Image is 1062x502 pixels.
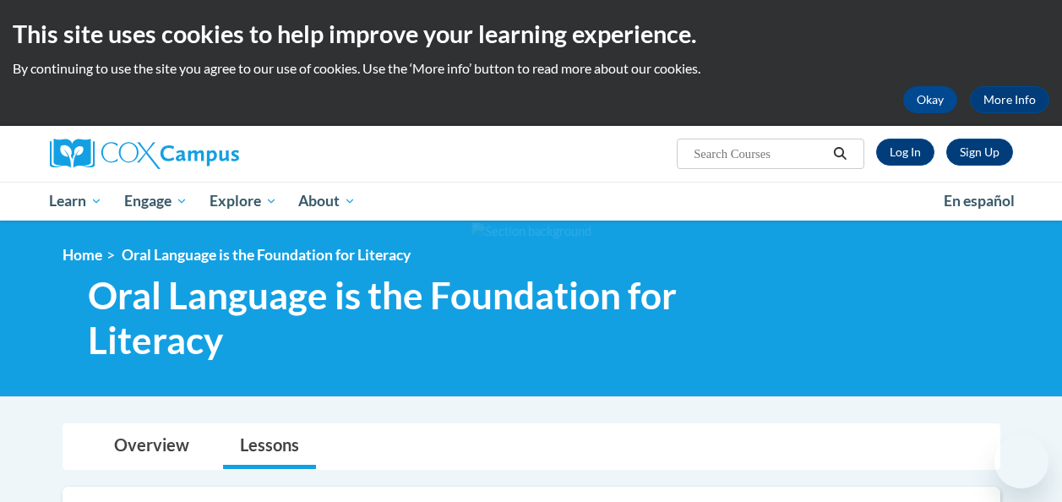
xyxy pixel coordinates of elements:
a: Engage [113,182,199,221]
a: Register [946,139,1013,166]
button: Okay [903,86,957,113]
img: Section background [471,222,591,241]
div: Main menu [37,182,1026,221]
span: About [298,191,356,211]
p: By continuing to use the site you agree to our use of cookies. Use the ‘More info’ button to read... [13,59,1049,78]
span: Oral Language is the Foundation for Literacy [88,273,785,363]
a: More Info [970,86,1049,113]
button: Search [827,144,852,164]
span: Learn [49,191,102,211]
a: Log In [876,139,934,166]
img: Cox Campus [50,139,239,169]
a: Overview [97,424,206,469]
span: Engage [124,191,188,211]
a: Explore [199,182,288,221]
a: Learn [39,182,114,221]
a: En español [933,183,1026,219]
span: Oral Language is the Foundation for Literacy [122,246,411,264]
span: En español [944,192,1015,210]
iframe: Button to launch messaging window [994,434,1048,488]
span: Explore [210,191,277,211]
a: Lessons [223,424,316,469]
a: Home [63,246,102,264]
a: Cox Campus [50,139,354,169]
h2: This site uses cookies to help improve your learning experience. [13,17,1049,51]
input: Search Courses [692,144,827,164]
a: About [287,182,367,221]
